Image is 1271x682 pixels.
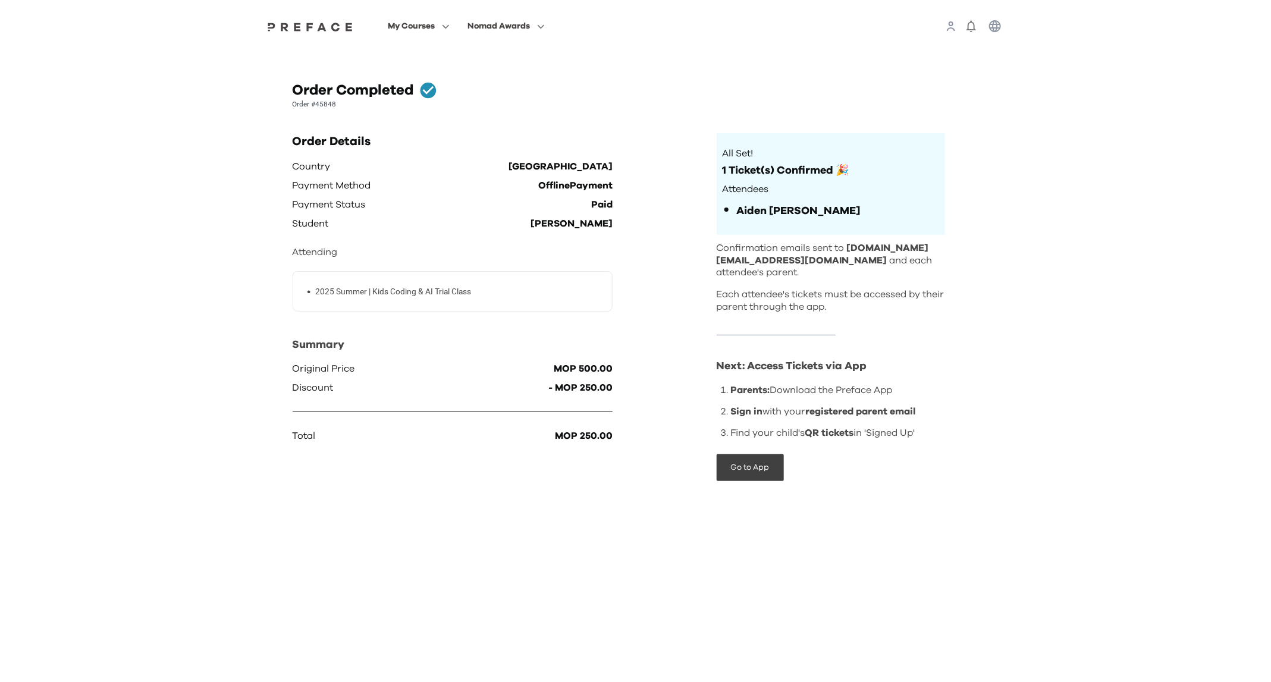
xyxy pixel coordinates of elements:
p: Each attendee's tickets must be accessed by their parent through the app. [717,288,946,313]
span: [DOMAIN_NAME][EMAIL_ADDRESS][DOMAIN_NAME] [717,243,929,265]
p: All Set! [723,147,940,160]
p: OfflinePayment [538,176,613,195]
p: Country [293,157,331,176]
span: Parents: [731,385,770,395]
div: Download the Preface App [731,383,946,397]
p: Payment Method [293,176,371,195]
a: Preface Logo [265,21,356,31]
button: Nomad Awards [464,18,548,34]
h2: Order Details [293,133,613,150]
div: Next: Access Tickets via App [717,357,946,376]
span: registered parent email [806,407,916,416]
p: Discount [293,378,334,397]
li: with your [731,404,946,419]
p: Summary [293,335,613,354]
span: My Courses [388,19,435,33]
p: Paid [591,195,613,214]
p: Original Price [293,359,355,378]
p: 1 Ticket(s) Confirmed 🎉 [723,164,940,178]
p: MOP 250.00 [555,426,613,445]
p: Attending [293,243,613,262]
p: 2025 Summer | Kids Coding & AI Trial Class [316,285,472,298]
button: Go to App [717,454,784,481]
p: Order #45848 [293,100,979,109]
p: Payment Status [293,195,366,214]
p: MOP 500.00 [554,359,613,378]
span: Nomad Awards [467,19,530,33]
span: QR tickets [805,428,854,438]
p: Attendees [723,183,940,196]
p: - MOP 250.00 [548,378,613,397]
li: Find your child's in 'Signed Up' [731,426,946,440]
span: Sign in [731,407,763,416]
img: Preface Logo [265,22,356,32]
h1: Order Completed [293,81,414,100]
p: [PERSON_NAME] [531,214,613,233]
p: Student [293,214,329,233]
span: • [307,285,311,298]
li: Aiden [PERSON_NAME] [737,200,940,221]
p: Confirmation emails sent to and each attendee's parent. [717,242,946,279]
p: Total [293,426,316,445]
p: [GEOGRAPHIC_DATA] [509,157,613,176]
a: Go to App [717,462,784,472]
button: My Courses [384,18,453,34]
